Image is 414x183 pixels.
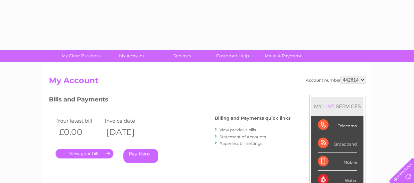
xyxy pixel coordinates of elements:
a: My Account [104,50,159,62]
div: MY SERVICES [311,97,363,116]
th: [DATE] [103,125,151,139]
a: Pay Here [123,149,158,163]
a: Services [155,50,209,62]
a: Customer Help [205,50,260,62]
h4: Billing and Payments quick links [215,116,291,121]
div: Broadband [318,134,357,152]
a: View previous bills [219,127,256,132]
a: My Clear Business [54,50,108,62]
div: LIVE [322,103,336,109]
td: Your latest bill [56,116,103,125]
h2: My Account [49,76,365,89]
div: Mobile [318,152,357,171]
div: Account number [306,76,365,84]
a: Paperless bill settings [219,141,262,146]
a: . [56,149,113,158]
div: Telecoms [318,116,357,134]
a: Statement of Accounts [219,134,266,139]
td: Invoice date [103,116,151,125]
a: Make A Payment [256,50,311,62]
th: £0.00 [56,125,103,139]
h3: Bills and Payments [49,95,291,106]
